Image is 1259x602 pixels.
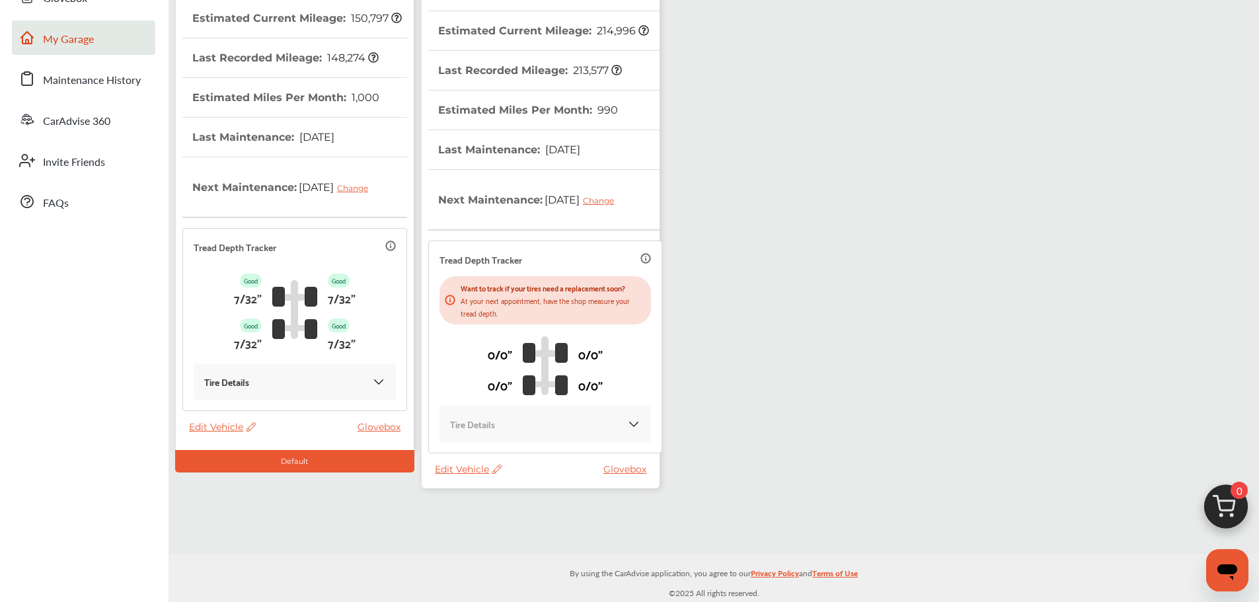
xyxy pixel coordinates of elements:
img: tire_track_logo.b900bcbc.svg [272,280,317,339]
img: KOKaJQAAAABJRU5ErkJggg== [372,375,385,389]
div: © 2025 All rights reserved. [169,554,1259,602]
p: Tread Depth Tracker [194,239,276,254]
p: 7/32" [328,332,356,353]
p: Good [240,319,262,332]
th: Next Maintenance : [192,157,378,217]
th: Estimated Miles Per Month : [438,91,618,130]
th: Estimated Miles Per Month : [192,78,379,117]
a: Privacy Policy [751,566,799,586]
p: Good [328,274,350,287]
p: 0/0" [488,344,512,364]
p: By using the CarAdvise application, you agree to our and [169,566,1259,580]
span: 213,577 [571,64,622,77]
span: 148,274 [325,52,379,64]
p: Good [328,319,350,332]
p: Tread Depth Tracker [439,252,522,267]
img: tire_track_logo.b900bcbc.svg [523,336,568,395]
span: Edit Vehicle [189,421,256,433]
span: My Garage [43,31,94,48]
div: Change [583,196,621,206]
a: FAQs [12,184,155,219]
p: 0/0" [578,344,603,364]
span: 0 [1231,482,1248,499]
p: 0/0" [488,375,512,395]
a: Terms of Use [812,566,858,586]
span: Edit Vehicle [435,463,502,475]
span: 150,797 [349,12,402,24]
span: Invite Friends [43,154,105,171]
span: Maintenance History [43,72,141,89]
p: At your next appointment, have the shop measure your tread depth. [461,294,646,319]
a: Maintenance History [12,61,155,96]
p: Good [240,274,262,287]
span: FAQs [43,195,69,212]
span: 214,996 [595,24,649,37]
span: [DATE] [543,183,624,216]
span: [DATE] [543,143,580,156]
img: cart_icon.3d0951e8.svg [1194,478,1258,542]
p: 7/32" [234,287,262,308]
span: 1,000 [350,91,379,104]
a: CarAdvise 360 [12,102,155,137]
a: Glovebox [603,463,653,475]
p: 0/0" [578,375,603,395]
a: My Garage [12,20,155,55]
p: Tire Details [204,374,249,389]
p: 7/32" [234,332,262,353]
a: Invite Friends [12,143,155,178]
th: Next Maintenance : [438,170,624,229]
th: Last Recorded Mileage : [438,51,622,90]
div: Default [175,450,414,472]
th: Estimated Current Mileage : [438,11,649,50]
th: Last Maintenance : [438,130,580,169]
span: [DATE] [297,131,334,143]
p: Tire Details [450,416,495,432]
p: 7/32" [328,287,356,308]
th: Last Maintenance : [192,118,334,157]
span: CarAdvise 360 [43,113,110,130]
span: [DATE] [297,170,378,204]
iframe: Button to launch messaging window [1206,549,1248,591]
a: Glovebox [358,421,407,433]
span: 990 [595,104,618,116]
p: Want to track if your tires need a replacement soon? [461,282,646,294]
img: KOKaJQAAAABJRU5ErkJggg== [627,418,640,431]
div: Change [337,183,375,193]
th: Last Recorded Mileage : [192,38,379,77]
